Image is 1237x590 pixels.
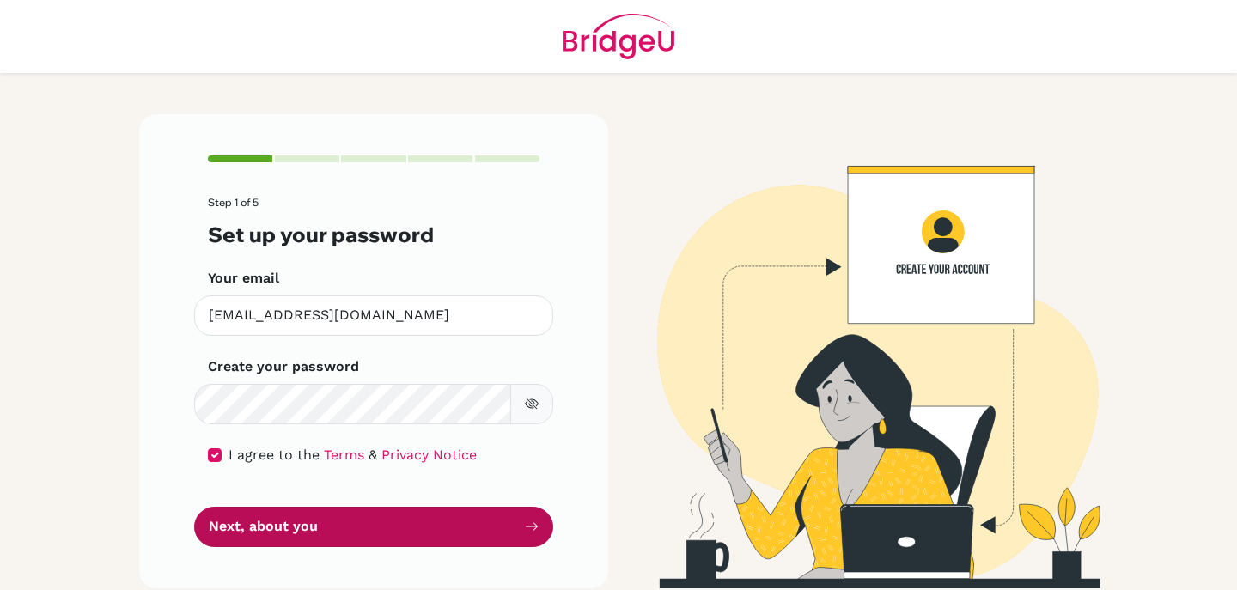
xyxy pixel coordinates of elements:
h3: Set up your password [208,222,539,247]
span: Step 1 of 5 [208,196,259,209]
a: Privacy Notice [381,447,477,463]
span: I agree to the [229,447,320,463]
a: Terms [324,447,364,463]
input: Insert your email* [194,295,553,336]
button: Next, about you [194,507,553,547]
label: Your email [208,268,279,289]
span: & [369,447,377,463]
label: Create your password [208,356,359,377]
